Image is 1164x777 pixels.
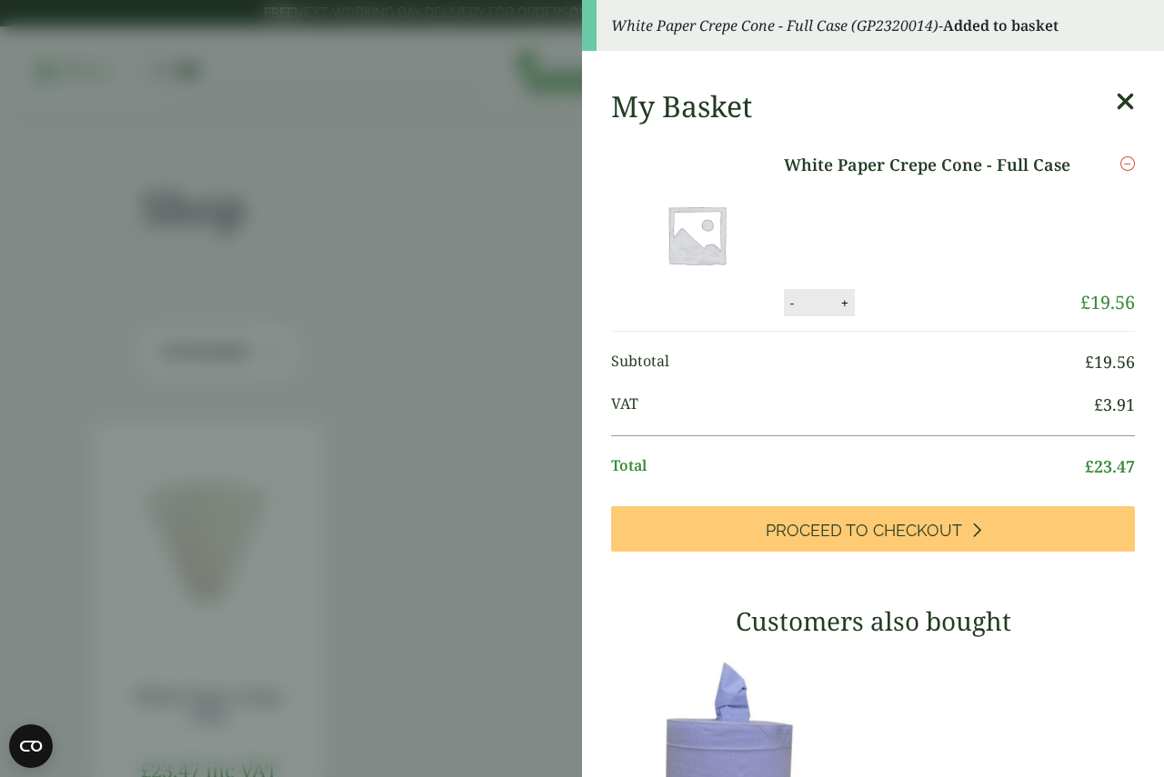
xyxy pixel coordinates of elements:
h2: My Basket [611,89,752,124]
span: £ [1094,393,1103,415]
a: White Paper Crepe Cone - Full Case [784,153,1076,177]
button: - [785,295,799,311]
a: Remove this item [1120,153,1135,174]
bdi: 19.56 [1085,351,1135,373]
h3: Customers also bought [611,606,1135,637]
bdi: 3.91 [1094,393,1135,415]
button: + [836,295,854,311]
a: Proceed to Checkout [611,506,1135,552]
bdi: 19.56 [1080,290,1135,314]
span: £ [1080,290,1090,314]
span: VAT [611,393,1094,417]
span: Proceed to Checkout [766,521,962,541]
em: White Paper Crepe Cone - Full Case (GP2320014) [611,15,938,35]
span: £ [1085,351,1094,373]
span: £ [1085,455,1094,477]
bdi: 23.47 [1085,455,1135,477]
strong: Added to basket [943,15,1059,35]
span: Total [611,454,1085,479]
button: Open CMP widget [9,724,53,768]
span: Subtotal [611,350,1085,374]
img: Placeholder [615,153,778,316]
